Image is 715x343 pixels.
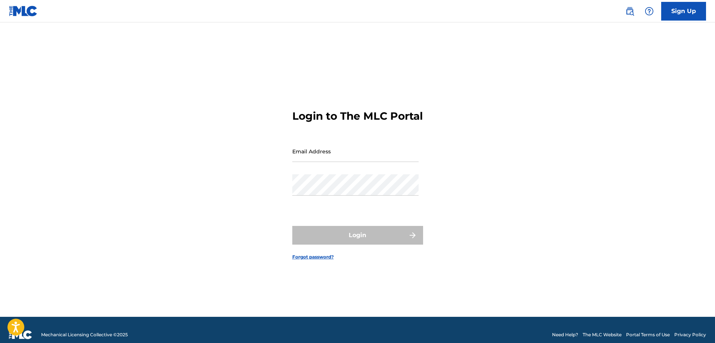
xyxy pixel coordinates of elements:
a: Privacy Policy [674,331,706,338]
a: Forgot password? [292,254,334,260]
a: Portal Terms of Use [626,331,670,338]
a: Sign Up [661,2,706,21]
a: Need Help? [552,331,578,338]
a: The MLC Website [583,331,622,338]
iframe: Chat Widget [678,307,715,343]
img: logo [9,330,32,339]
span: Mechanical Licensing Collective © 2025 [41,331,128,338]
img: MLC Logo [9,6,38,16]
a: Public Search [622,4,637,19]
img: help [645,7,654,16]
h3: Login to The MLC Portal [292,110,423,123]
img: search [625,7,634,16]
div: Help [642,4,657,19]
